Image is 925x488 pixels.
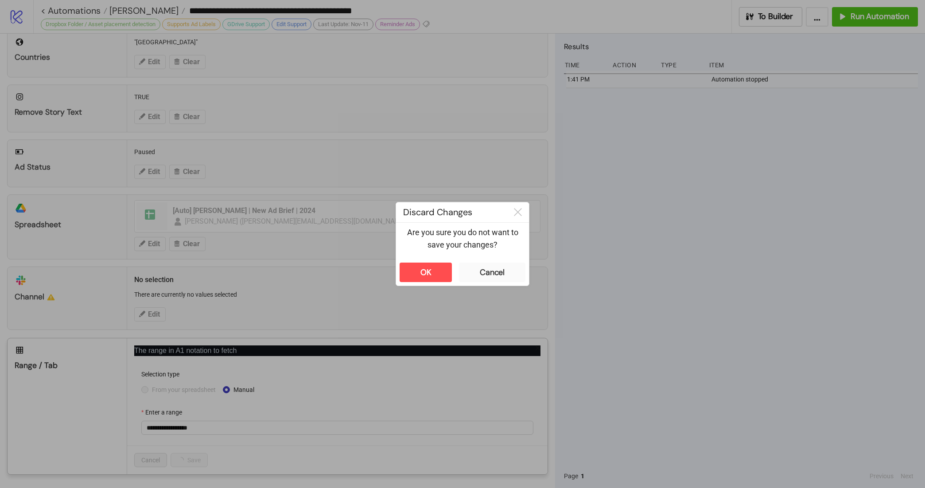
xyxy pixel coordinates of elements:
p: Are you sure you do not want to save your changes? [403,226,522,252]
button: OK [400,263,452,282]
div: Discard Changes [396,202,507,222]
div: Cancel [480,267,505,278]
button: Cancel [459,263,525,282]
div: OK [420,267,431,278]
